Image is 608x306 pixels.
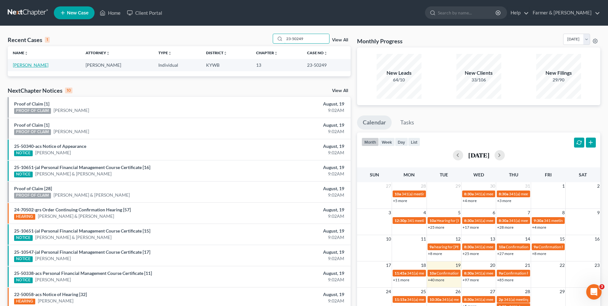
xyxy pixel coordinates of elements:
[238,291,344,298] div: August, 19
[420,235,427,243] span: 11
[284,34,329,43] input: Search by name...
[14,249,150,255] a: 25-10547-jal Personal Financial Management Course Certificate [17]
[38,213,114,219] a: [PERSON_NAME] & [PERSON_NAME]
[442,297,504,302] span: 341(a) meeting for [PERSON_NAME]
[507,7,529,19] a: Help
[527,209,531,217] span: 7
[54,107,89,114] a: [PERSON_NAME]
[497,198,511,203] a: +3 more
[302,59,351,71] td: 23-50249
[238,234,344,241] div: 9:02AM
[497,225,513,230] a: +28 more
[14,228,150,234] a: 25-10651-jal Personal Financial Management Course Certificate [15]
[468,152,489,158] h2: [DATE]
[504,297,600,302] span: 341(a) meeting for [PERSON_NAME] & [PERSON_NAME]
[96,7,124,19] a: Home
[534,244,538,249] span: 9a
[385,182,392,190] span: 27
[238,276,344,283] div: 9:02AM
[429,244,434,249] span: 9a
[404,172,415,177] span: Mon
[536,77,581,83] div: 29/90
[238,143,344,149] div: August, 19
[388,209,392,217] span: 3
[420,182,427,190] span: 28
[201,59,251,71] td: KYWB
[455,182,461,190] span: 29
[499,191,508,196] span: 8:30a
[14,193,51,199] div: PROOF OF CLAIM
[579,172,587,177] span: Sat
[434,244,518,249] span: hearing for [PERSON_NAME] & [PERSON_NAME]
[377,69,421,77] div: New Leads
[395,218,407,223] span: 12:30p
[456,77,501,83] div: 33/106
[14,277,33,283] div: NOTICE
[524,288,531,295] span: 28
[474,271,536,276] span: 341(a) meeting for [PERSON_NAME]
[14,172,33,177] div: NOTICE
[536,69,581,77] div: New Filings
[238,298,344,304] div: 9:02AM
[153,59,201,71] td: Individual
[474,218,558,223] span: 341(a) meeting for Greisis De La [PERSON_NAME]
[385,235,392,243] span: 10
[370,172,379,177] span: Sun
[532,251,546,256] a: +8 more
[206,50,227,55] a: Districtunfold_more
[559,288,565,295] span: 29
[594,235,600,243] span: 16
[238,128,344,135] div: 9:02AM
[13,50,28,55] a: Nameunfold_more
[562,182,565,190] span: 1
[14,207,131,212] a: 24-70502-grs Order Continuing Confirmation Hearing [57]
[504,271,576,276] span: Confirmation hearing for [PERSON_NAME]
[38,298,73,304] a: [PERSON_NAME]
[362,138,379,146] button: month
[509,191,605,196] span: 341(a) meeting for [PERSON_NAME] & [PERSON_NAME]
[428,225,444,230] a: +25 more
[65,88,72,93] div: 10
[596,182,600,190] span: 2
[455,288,461,295] span: 26
[238,192,344,198] div: 9:02AM
[428,277,444,282] a: +40 more
[14,235,33,241] div: NOTICE
[238,249,344,255] div: August, 19
[238,255,344,262] div: 9:02AM
[8,87,72,94] div: NextChapter Notices
[499,218,508,223] span: 8:30a
[455,235,461,243] span: 12
[499,297,503,302] span: 2p
[407,271,469,276] span: 341(a) meeting for [PERSON_NAME]
[45,37,50,43] div: 1
[14,292,87,297] a: 22-50058-acs Notice of Hearing [32]
[464,271,474,276] span: 8:30a
[420,261,427,269] span: 18
[395,297,406,302] span: 11:15a
[238,228,344,234] div: August, 19
[251,59,302,71] td: 13
[499,244,505,249] span: 10a
[395,138,408,146] button: day
[35,255,71,262] a: [PERSON_NAME]
[256,50,278,55] a: Chapterunfold_more
[35,149,71,156] a: [PERSON_NAME]
[238,213,344,219] div: 9:02AM
[594,261,600,269] span: 23
[14,270,152,276] a: 25-50338-acs Personal Financial Management Course Certificate [11]
[238,171,344,177] div: 9:02AM
[54,128,89,135] a: [PERSON_NAME]
[357,115,392,130] a: Calendar
[464,244,474,249] span: 8:30a
[489,261,496,269] span: 20
[509,172,518,177] span: Thu
[474,297,536,302] span: 341(a) meeting for [PERSON_NAME]
[599,284,604,289] span: 3
[464,297,474,302] span: 8:30a
[14,143,86,149] a: 25-50340-acs Notice of Appearance
[13,62,48,68] a: [PERSON_NAME]
[14,101,49,106] a: Proof of Claim [1]
[357,37,403,45] h3: Monthly Progress
[529,7,600,19] a: Farmer & [PERSON_NAME]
